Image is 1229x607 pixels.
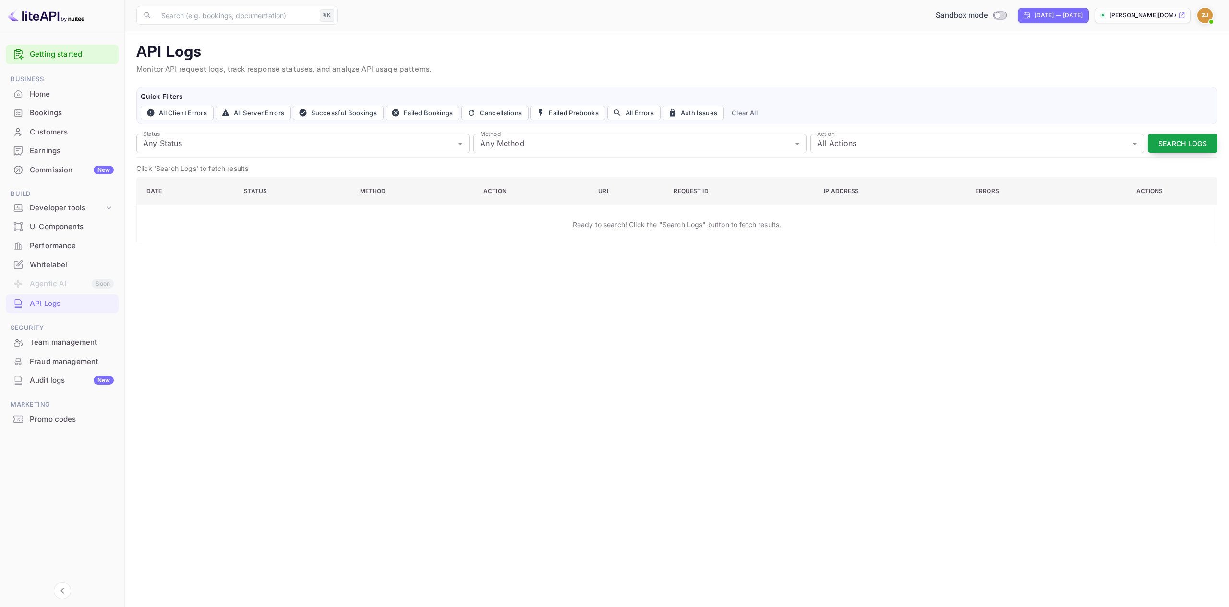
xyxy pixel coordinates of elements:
a: Bookings [6,104,119,121]
div: New [94,166,114,174]
div: Any Status [136,134,470,153]
th: Action [476,177,590,205]
a: Performance [6,237,119,255]
a: CommissionNew [6,161,119,179]
div: Any Method [473,134,807,153]
img: LiteAPI logo [8,8,84,23]
label: Action [817,130,835,138]
a: Audit logsNew [6,371,119,389]
div: New [94,376,114,385]
th: Errors [968,177,1084,205]
span: Sandbox mode [936,10,988,21]
a: Whitelabel [6,255,119,273]
div: ⌘K [320,9,334,22]
div: Fraud management [30,356,114,367]
th: Status [236,177,352,205]
div: Promo codes [6,410,119,429]
p: Ready to search! Click the "Search Logs" button to fetch results. [573,219,782,230]
p: Click 'Search Logs' to fetch results [136,163,1217,173]
button: Collapse navigation [54,582,71,599]
div: Performance [30,241,114,252]
a: Customers [6,123,119,141]
div: API Logs [30,298,114,309]
a: Earnings [6,142,119,159]
div: Bookings [6,104,119,122]
span: Business [6,74,119,85]
div: Home [6,85,119,104]
span: Security [6,323,119,333]
button: All Client Errors [141,106,214,120]
div: Home [30,89,114,100]
div: API Logs [6,294,119,313]
div: Customers [6,123,119,142]
th: IP Address [816,177,968,205]
a: API Logs [6,294,119,312]
p: [PERSON_NAME][DOMAIN_NAME]... [1109,11,1176,20]
div: Earnings [30,146,114,157]
button: Successful Bookings [293,106,384,120]
div: Team management [30,337,114,348]
a: Getting started [30,49,114,60]
button: All Errors [607,106,661,120]
div: Audit logs [30,375,114,386]
th: Method [352,177,476,205]
a: Team management [6,333,119,351]
div: Whitelabel [30,259,114,270]
div: CommissionNew [6,161,119,180]
th: Date [137,177,236,205]
label: Method [480,130,501,138]
div: Earnings [6,142,119,160]
a: Promo codes [6,410,119,428]
button: Auth Issues [663,106,724,120]
div: Switch to Production mode [932,10,1010,21]
div: Developer tools [30,203,104,214]
div: Bookings [30,108,114,119]
p: API Logs [136,43,1217,62]
div: Getting started [6,45,119,64]
th: URI [590,177,666,205]
a: Home [6,85,119,103]
button: Clear All [728,106,761,120]
button: Failed Prebooks [530,106,605,120]
div: UI Components [6,218,119,236]
div: Customers [30,127,114,138]
button: Cancellations [461,106,529,120]
div: Promo codes [30,414,114,425]
div: Performance [6,237,119,255]
h6: Quick Filters [141,91,1213,102]
div: Team management [6,333,119,352]
div: Commission [30,165,114,176]
input: Search (e.g. bookings, documentation) [156,6,316,25]
label: Status [143,130,160,138]
span: Marketing [6,400,119,410]
th: Request ID [666,177,816,205]
p: Monitor API request logs, track response statuses, and analyze API usage patterns. [136,64,1217,75]
th: Actions [1084,177,1217,205]
img: Zaheer Jappie [1197,8,1213,23]
div: Whitelabel [6,255,119,274]
div: Audit logsNew [6,371,119,390]
button: Search Logs [1148,134,1217,153]
div: UI Components [30,221,114,232]
a: UI Components [6,218,119,235]
div: Fraud management [6,352,119,371]
a: Fraud management [6,352,119,370]
div: [DATE] — [DATE] [1035,11,1083,20]
button: Failed Bookings [386,106,460,120]
button: All Server Errors [216,106,291,120]
div: Developer tools [6,200,119,217]
span: Build [6,189,119,199]
div: All Actions [810,134,1144,153]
